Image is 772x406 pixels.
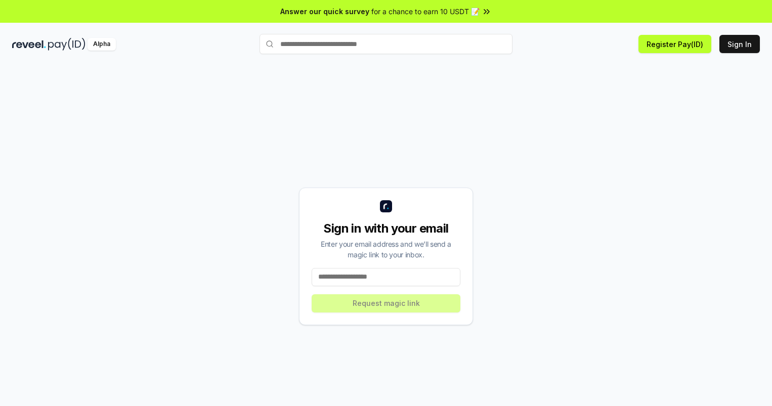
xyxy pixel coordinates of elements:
span: for a chance to earn 10 USDT 📝 [371,6,480,17]
img: pay_id [48,38,85,51]
span: Answer our quick survey [280,6,369,17]
div: Enter your email address and we’ll send a magic link to your inbox. [312,239,460,260]
button: Sign In [719,35,760,53]
div: Sign in with your email [312,220,460,237]
img: reveel_dark [12,38,46,51]
img: logo_small [380,200,392,212]
button: Register Pay(ID) [638,35,711,53]
div: Alpha [88,38,116,51]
